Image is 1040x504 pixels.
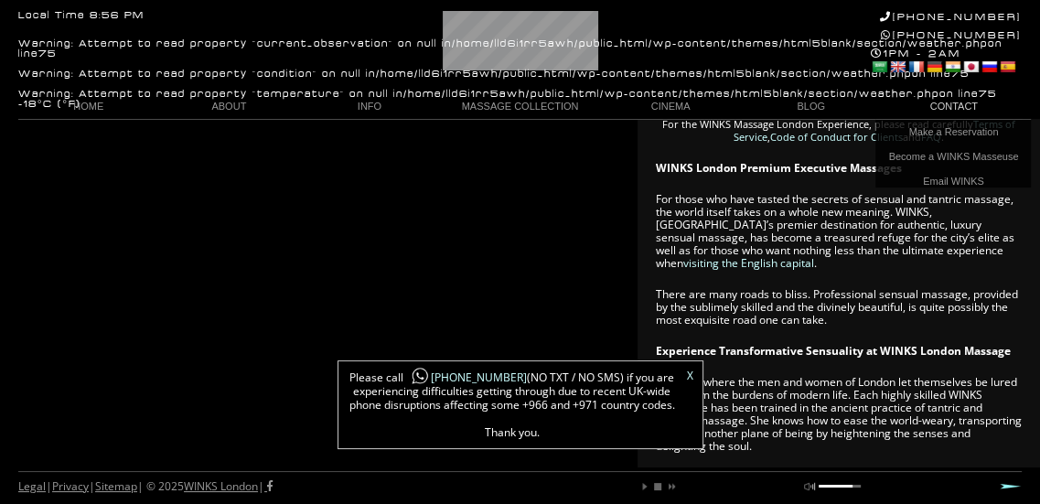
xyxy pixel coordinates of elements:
a: Terms of Service [734,117,1015,144]
a: Code of Conduct for Clients [770,130,903,144]
a: CONTACT [881,94,1022,119]
b: /home/lld6i1rr5awh/public_html/wp-content/themes/html5blank/section/weather.php [403,90,939,100]
a: MASSAGE COLLECTION [440,94,601,119]
a: Become a WINKS Masseuse [875,145,1031,169]
a: INFO [299,94,440,119]
a: visiting the English capital [683,255,814,271]
b: 75 [38,49,57,59]
p: For those who have tasted the secrets of sensual and tantric massage, the world itself takes on a... [656,193,1022,270]
a: Make a Reservation [875,120,1031,145]
p: There are many roads to bliss. Professional sensual massage, provided by the sublimely skilled an... [656,288,1022,327]
img: whatsapp-icon1.png [411,367,429,386]
b: /home/lld6i1rr5awh/public_html/wp-content/themes/html5blank/section/weather.php [452,39,988,49]
a: X [687,370,693,381]
span: For the WINKS Massage London Experience, please read carefully , and . [662,117,1015,144]
a: mute [804,481,815,492]
a: Legal [18,478,46,494]
a: WINKS London [184,478,258,494]
div: : Attempt to read property "current_observation" on null in on line : Attempt to read property "c... [18,29,1040,110]
a: French [907,59,924,74]
b: Warning [18,39,71,49]
div: Local Time 8:56 PM [18,11,145,21]
span: Please call (NO TXT / NO SMS) if you are experiencing difficulties getting through due to recent ... [348,370,677,439]
a: [PHONE_NUMBER] [880,11,1022,23]
a: ABOUT [159,94,300,119]
a: English [889,59,906,74]
a: [PHONE_NUMBER] [403,370,527,385]
a: next [665,481,676,492]
a: Privacy [52,478,89,494]
b: 75 [979,90,997,100]
strong: Experience Transformative Sensuality at WINKS London Massage [656,343,1011,359]
a: play [639,481,650,492]
a: German [926,59,942,74]
b: /home/lld6i1rr5awh/public_html/wp-content/themes/html5blank/section/weather.php [376,70,912,80]
a: Sitemap [95,478,137,494]
p: WINKS is where the men and women of London let themselves be lured away from the burdens of moder... [656,376,1022,453]
a: stop [652,481,663,492]
a: HOME [18,94,159,119]
b: Warning [18,90,71,100]
a: Spanish [999,59,1015,74]
strong: WINKS London Premium Executive Massages [656,160,902,176]
a: Hindi [944,59,960,74]
div: | | | © 2025 | [18,472,273,501]
a: BLOG [741,94,882,119]
a: Russian [981,59,997,74]
a: CINEMA [600,94,741,119]
a: Arabic [871,59,887,74]
a: Japanese [962,59,979,74]
b: Warning [18,70,71,80]
div: 1PM - 2AM [871,48,1022,77]
a: [PHONE_NUMBER] [881,29,1022,41]
a: Next [1000,483,1022,489]
a: Email WINKS [875,169,1031,194]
